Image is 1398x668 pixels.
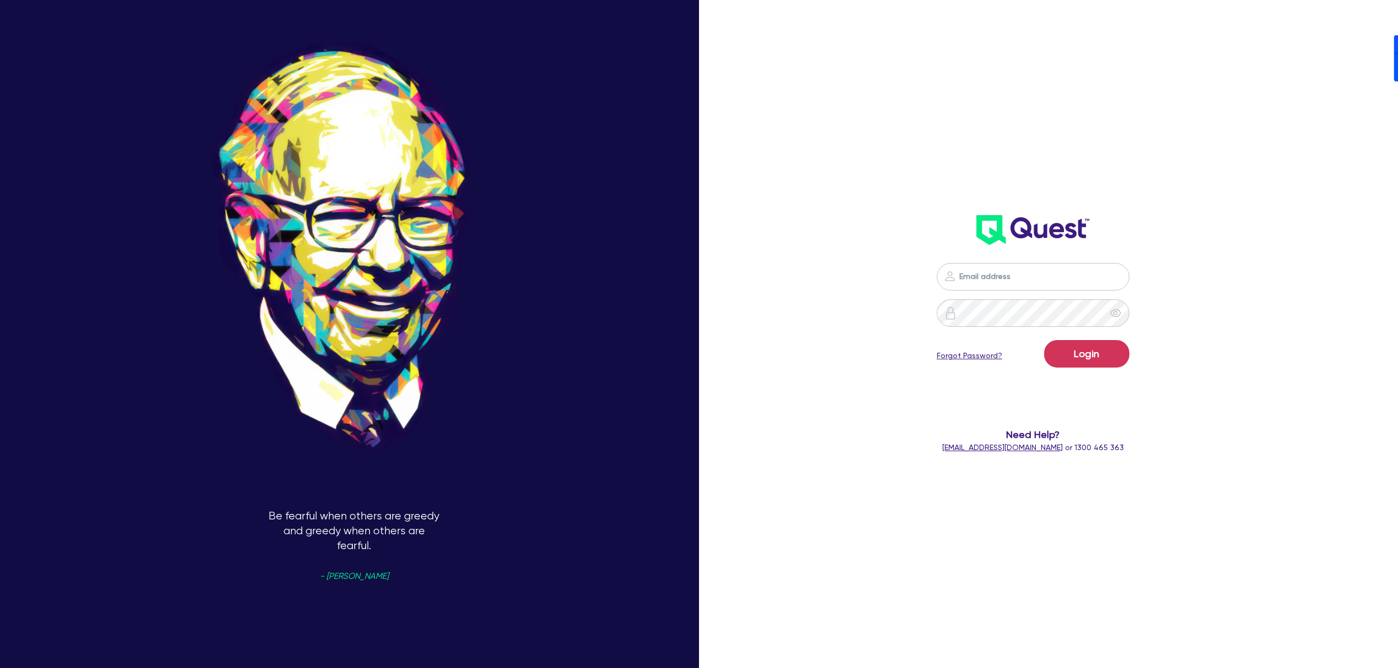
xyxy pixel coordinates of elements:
img: wH2k97JdezQIQAAAABJRU5ErkJggg== [976,215,1089,245]
span: or 1300 465 363 [942,443,1124,452]
span: - [PERSON_NAME] [320,572,389,581]
input: Email address [937,263,1129,291]
a: Forgot Password? [937,350,1002,362]
img: icon-password [943,270,957,283]
span: Need Help? [839,427,1226,442]
span: eye [1110,308,1121,319]
img: icon-password [944,306,957,320]
a: [EMAIL_ADDRESS][DOMAIN_NAME] [942,443,1063,452]
button: Login [1044,340,1129,368]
